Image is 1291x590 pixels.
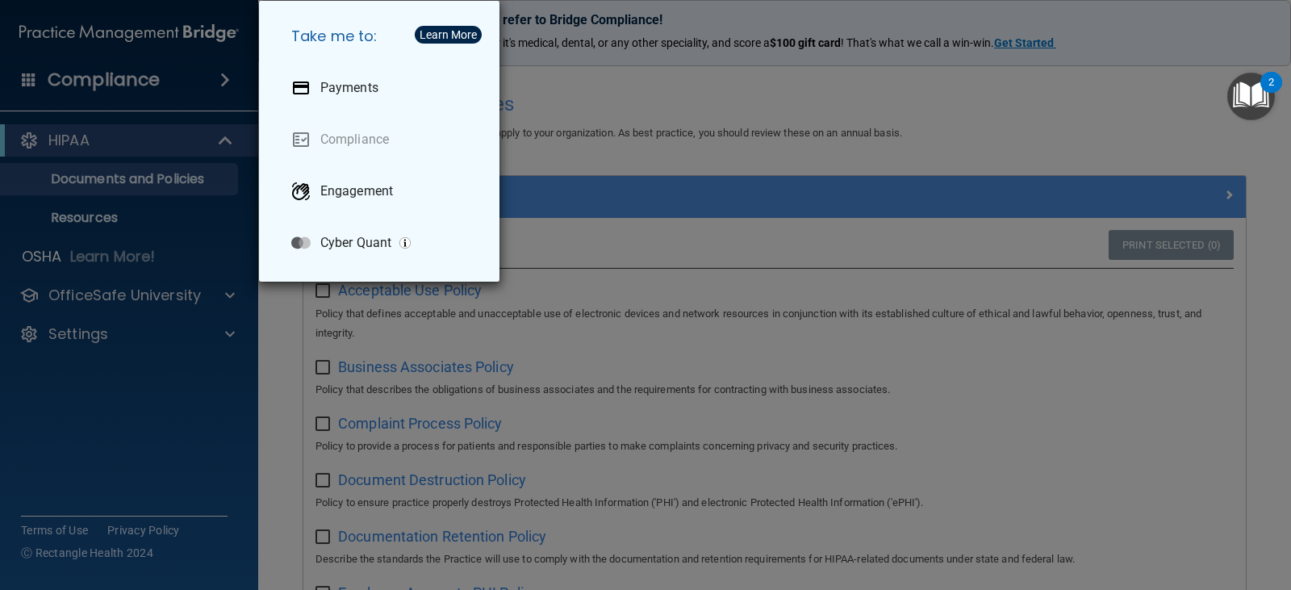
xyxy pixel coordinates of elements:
button: Open Resource Center, 2 new notifications [1227,73,1275,120]
h5: Take me to: [278,14,487,59]
p: Engagement [320,183,393,199]
p: Cyber Quant [320,235,391,251]
a: Engagement [278,169,487,214]
button: Learn More [415,26,482,44]
a: Payments [278,65,487,111]
p: Payments [320,80,378,96]
div: Learn More [420,29,477,40]
a: Cyber Quant [278,220,487,266]
div: 2 [1268,82,1274,103]
a: Compliance [278,117,487,162]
